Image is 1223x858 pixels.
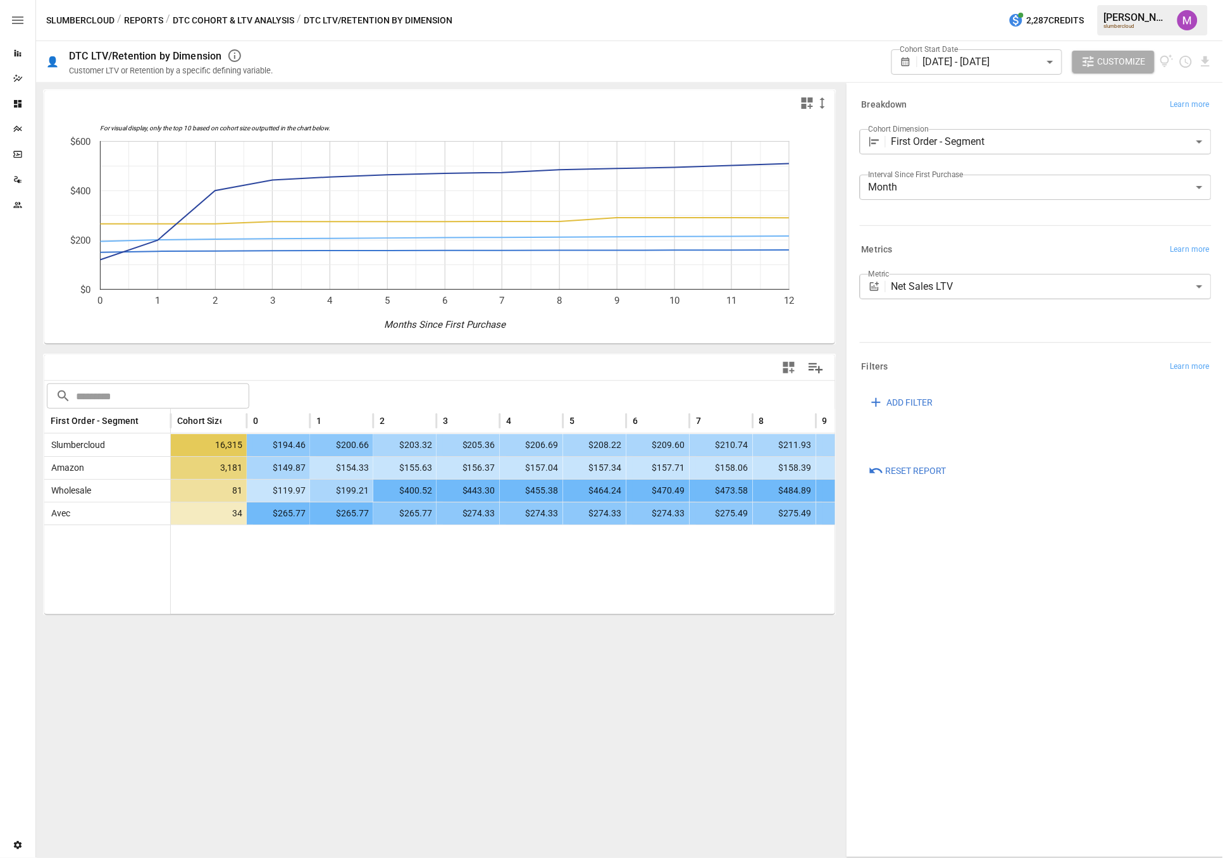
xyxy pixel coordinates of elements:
[177,480,244,502] span: 81
[1170,3,1205,38] button: Umer Muhammed
[213,295,218,306] text: 2
[1177,10,1198,30] img: Umer Muhammed
[316,414,321,427] span: 1
[639,412,657,430] button: Sort
[569,480,624,502] span: $464.24
[759,434,814,456] span: $211.93
[385,295,390,306] text: 5
[512,412,530,430] button: Sort
[1170,361,1210,373] span: Learn more
[862,243,893,257] h6: Metrics
[1179,54,1193,69] button: Schedule report
[869,268,890,279] label: Metric
[862,98,907,112] h6: Breakdown
[270,295,275,306] text: 3
[117,13,121,28] div: /
[702,412,720,430] button: Sort
[569,502,624,525] span: $274.33
[70,136,90,147] text: $600
[900,44,959,54] label: Cohort Start Date
[316,502,371,525] span: $265.77
[70,185,90,197] text: $400
[1003,9,1090,32] button: 2,287Credits
[1170,244,1210,256] span: Learn more
[297,13,301,28] div: /
[569,434,624,456] span: $208.22
[759,502,814,525] span: $275.49
[696,414,701,427] span: 7
[51,414,139,427] span: First Order - Segment
[316,434,371,456] span: $200.66
[443,414,448,427] span: 3
[823,457,877,479] span: $158.69
[727,295,737,306] text: 11
[696,480,750,502] span: $473.58
[506,457,561,479] span: $157.04
[177,502,244,525] span: 34
[891,129,1212,154] div: First Order - Segment
[696,434,750,456] span: $210.74
[442,295,447,306] text: 6
[69,50,222,62] div: DTC LTV/Retention by Dimension
[98,295,103,306] text: 0
[70,235,90,246] text: $200
[69,66,273,75] div: Customer LTV or Retention by a specific defining variable.
[785,295,795,306] text: 12
[696,502,750,525] span: $275.49
[633,480,687,502] span: $470.49
[759,414,764,427] span: 8
[80,284,90,295] text: $0
[443,434,497,456] span: $205.36
[46,502,70,525] span: Avec
[860,175,1212,200] div: Month
[253,457,307,479] span: $149.87
[46,56,59,68] div: 👤
[829,412,847,430] button: Sort
[46,457,84,479] span: Amazon
[223,412,240,430] button: Sort
[443,502,497,525] span: $274.33
[380,502,434,525] span: $265.77
[869,123,929,134] label: Cohort Dimension
[380,457,434,479] span: $155.63
[380,414,385,427] span: 2
[557,295,562,306] text: 8
[823,502,877,525] span: $290.45
[323,412,340,430] button: Sort
[443,480,497,502] span: $443.30
[140,412,158,430] button: Sort
[155,295,160,306] text: 1
[1104,11,1170,23] div: [PERSON_NAME]
[696,457,750,479] span: $158.06
[1027,13,1084,28] span: 2,287 Credits
[506,502,561,525] span: $274.33
[860,459,955,482] button: Reset Report
[633,502,687,525] span: $274.33
[887,395,933,411] span: ADD FILTER
[823,434,877,456] span: $212.87
[1098,54,1146,70] span: Customize
[177,414,225,427] span: Cohort Size
[166,13,170,28] div: /
[259,412,277,430] button: Sort
[253,502,307,525] span: $265.77
[569,414,574,427] span: 5
[46,480,91,502] span: Wholesale
[100,125,330,133] text: For visual display, only the top 10 based on cohort size outputted in the chart below.
[506,434,561,456] span: $206.69
[506,414,511,427] span: 4
[869,169,964,180] label: Interval Since First Purchase
[386,412,404,430] button: Sort
[449,412,467,430] button: Sort
[46,434,105,456] span: Slumbercloud
[253,414,258,427] span: 0
[328,295,333,306] text: 4
[1104,23,1170,29] div: slumbercloud
[576,412,593,430] button: Sort
[44,116,837,344] div: A chart.
[443,457,497,479] span: $156.37
[614,295,619,306] text: 9
[759,480,814,502] span: $484.89
[1160,51,1174,73] button: View documentation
